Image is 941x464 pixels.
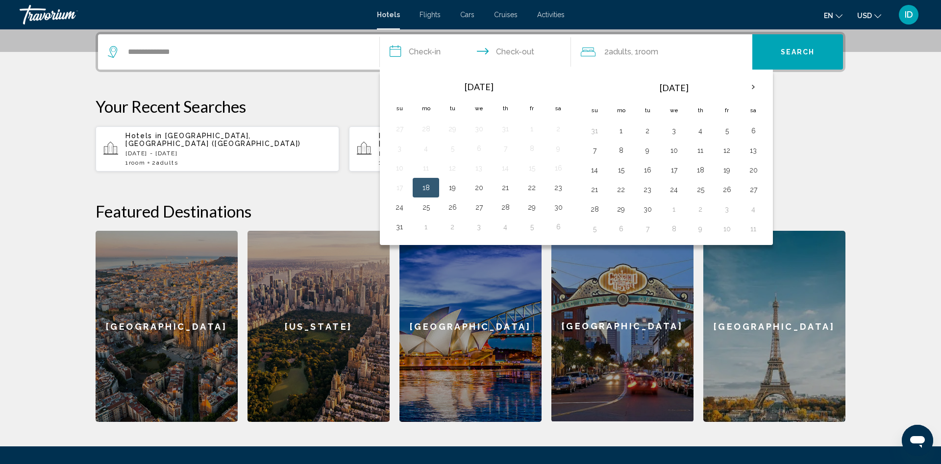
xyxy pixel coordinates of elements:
p: Your Recent Searches [96,97,845,116]
button: Day 31 [497,122,513,136]
button: Hotels in [GEOGRAPHIC_DATA], [GEOGRAPHIC_DATA] ([GEOGRAPHIC_DATA])[DATE] - [DATE]1Room2Adults [96,126,339,172]
button: Travelers: 2 adults, 0 children [571,34,752,70]
span: [GEOGRAPHIC_DATA], [GEOGRAPHIC_DATA] ([GEOGRAPHIC_DATA]) [125,132,301,147]
button: Day 5 [719,124,735,138]
button: Day 28 [497,200,513,214]
th: [DATE] [413,76,545,98]
button: Day 29 [445,122,460,136]
button: Day 20 [745,163,761,177]
button: Day 2 [693,202,708,216]
button: Day 10 [392,161,407,175]
button: Day 12 [445,161,460,175]
button: Day 13 [471,161,487,175]
span: Room [639,47,658,56]
button: Day 18 [693,163,708,177]
div: Search widget [98,34,843,70]
button: Day 8 [524,142,540,155]
button: Check in and out dates [380,34,571,70]
button: Day 29 [524,200,540,214]
button: Day 21 [497,181,513,195]
button: Day 22 [524,181,540,195]
button: Day 26 [719,183,735,196]
button: Day 3 [471,220,487,234]
th: [DATE] [608,76,740,99]
button: Day 14 [587,163,602,177]
button: Day 15 [524,161,540,175]
button: Hotels in [GEOGRAPHIC_DATA], [GEOGRAPHIC_DATA] (PUJ)[DATE] - [DATE]1Room2Adults [349,126,593,172]
button: Day 12 [719,144,735,157]
a: Flights [420,11,441,19]
button: Day 4 [693,124,708,138]
button: Day 22 [613,183,629,196]
button: Day 4 [745,202,761,216]
a: Hotels [377,11,400,19]
span: [GEOGRAPHIC_DATA], [GEOGRAPHIC_DATA] (PUJ) [379,132,504,147]
button: Day 16 [550,161,566,175]
button: Search [752,34,843,70]
button: Day 28 [418,122,434,136]
button: Day 30 [471,122,487,136]
p: [DATE] - [DATE] [379,150,585,157]
button: Day 1 [418,220,434,234]
button: Change currency [857,8,881,23]
button: Day 11 [745,222,761,236]
span: 2 [152,159,178,166]
a: [GEOGRAPHIC_DATA] [96,231,238,422]
button: Day 6 [471,142,487,155]
span: 1 [379,159,398,166]
button: Day 26 [445,200,460,214]
button: Day 3 [392,142,407,155]
button: Day 1 [524,122,540,136]
a: [GEOGRAPHIC_DATA] [399,231,542,422]
a: Travorium [20,5,367,24]
button: Day 1 [666,202,682,216]
button: Day 7 [587,144,602,157]
span: Cars [460,11,474,19]
button: Day 30 [550,200,566,214]
button: Day 30 [640,202,655,216]
button: Day 18 [418,181,434,195]
span: Hotels in [379,132,416,140]
button: Day 2 [445,220,460,234]
button: Day 5 [587,222,602,236]
span: , 1 [631,45,658,59]
span: 2 [604,45,631,59]
button: Day 15 [613,163,629,177]
p: [DATE] - [DATE] [125,150,331,157]
span: Adults [609,47,631,56]
button: Day 6 [745,124,761,138]
button: Day 29 [613,202,629,216]
button: Day 2 [550,122,566,136]
a: [GEOGRAPHIC_DATA] [703,231,845,422]
button: Day 16 [640,163,655,177]
button: User Menu [896,4,921,25]
a: [US_STATE] [248,231,390,422]
span: en [824,12,833,20]
button: Day 17 [392,181,407,195]
span: Activities [537,11,565,19]
span: ID [905,10,913,20]
button: Day 10 [719,222,735,236]
button: Day 31 [392,220,407,234]
button: Day 4 [497,220,513,234]
button: Day 11 [418,161,434,175]
a: Cruises [494,11,518,19]
button: Day 19 [719,163,735,177]
button: Day 27 [471,200,487,214]
button: Day 9 [693,222,708,236]
button: Day 13 [745,144,761,157]
h2: Featured Destinations [96,201,845,221]
a: [GEOGRAPHIC_DATA] [551,231,693,422]
button: Day 5 [524,220,540,234]
span: USD [857,12,872,20]
button: Day 2 [640,124,655,138]
button: Next month [740,76,767,98]
button: Day 1 [613,124,629,138]
button: Day 3 [719,202,735,216]
button: Day 7 [640,222,655,236]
